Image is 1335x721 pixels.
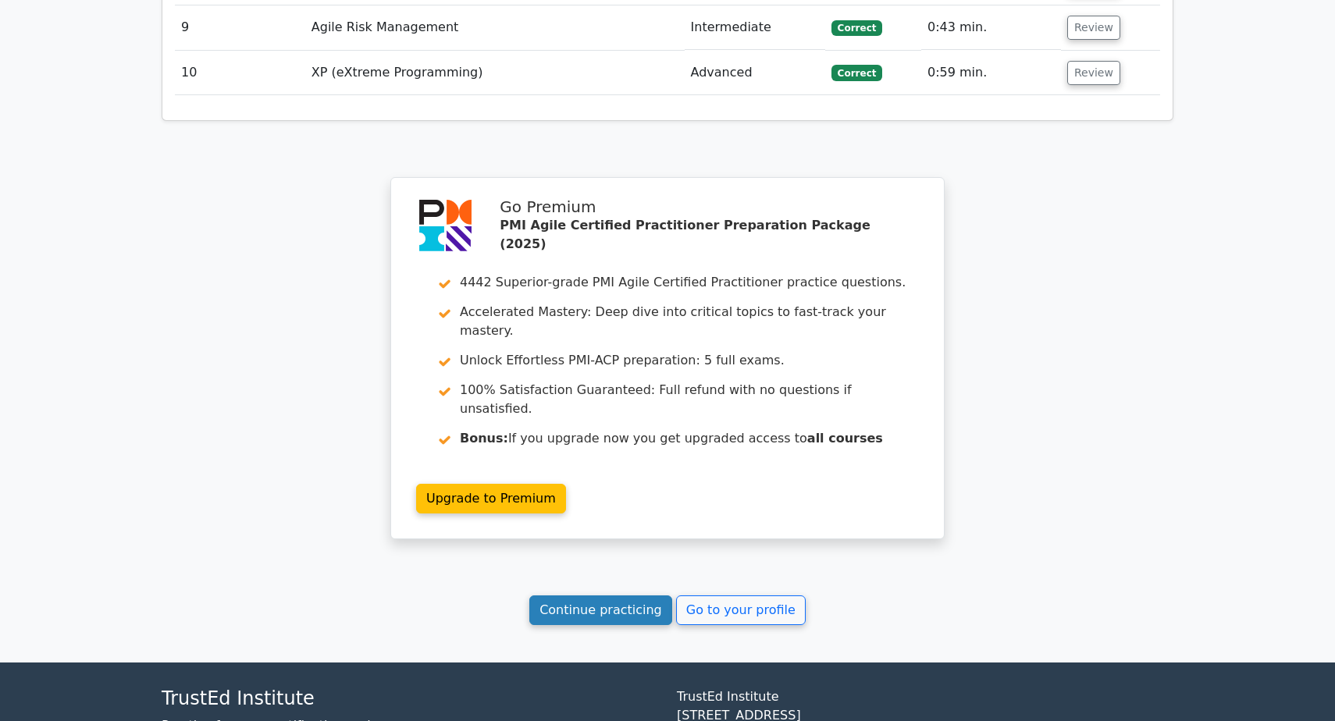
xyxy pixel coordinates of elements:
[1067,61,1120,85] button: Review
[1067,16,1120,40] button: Review
[529,595,672,625] a: Continue practicing
[175,5,305,50] td: 9
[921,5,1061,50] td: 0:43 min.
[162,687,658,710] h4: TrustEd Institute
[676,595,806,625] a: Go to your profile
[305,51,685,95] td: XP (eXtreme Programming)
[685,51,825,95] td: Advanced
[685,5,825,50] td: Intermediate
[831,20,882,36] span: Correct
[831,65,882,80] span: Correct
[305,5,685,50] td: Agile Risk Management
[175,51,305,95] td: 10
[921,51,1061,95] td: 0:59 min.
[416,484,566,513] a: Upgrade to Premium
